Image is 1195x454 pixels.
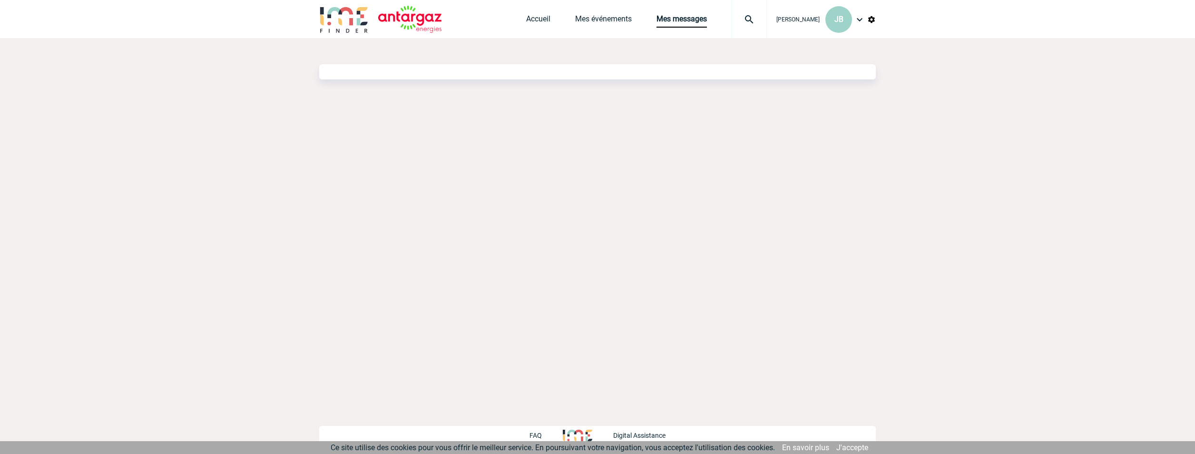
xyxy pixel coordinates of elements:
[776,16,820,23] span: [PERSON_NAME]
[613,432,666,439] p: Digital Assistance
[331,443,775,452] span: Ce site utilise des cookies pour vous offrir le meilleur service. En poursuivant votre navigation...
[656,14,707,28] a: Mes messages
[575,14,632,28] a: Mes événements
[836,443,868,452] a: J'accepte
[529,432,542,439] p: FAQ
[526,14,550,28] a: Accueil
[563,430,592,441] img: http://www.idealmeetingsevents.fr/
[782,443,829,452] a: En savoir plus
[319,6,369,33] img: IME-Finder
[529,430,563,439] a: FAQ
[834,15,843,24] span: JB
